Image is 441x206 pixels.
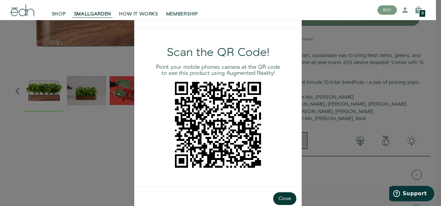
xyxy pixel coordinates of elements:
button: BUY [377,5,397,15]
span: 0 [421,12,424,15]
span: SHOP [52,11,66,17]
span: MEMBERSHIP [166,11,198,17]
span: HOW IT WORKS [119,11,158,17]
iframe: Opens a widget where you can find more information [389,186,434,203]
button: Close [273,192,296,205]
h4: Point your mobile phones camera at the QR code to see this product using Augmented Reality! [153,64,283,76]
h1: Scan the QR Code! [153,47,283,59]
a: SHOP [48,3,70,17]
a: SMALLGARDEN [70,3,115,17]
span: SMALLGARDEN [74,11,111,17]
div: https://www.edntech.com/products/smallgarden?activate_ar [153,82,283,168]
a: MEMBERSHIP [162,3,202,17]
img: wleUOcAAAAGSURBVAMAeNb4uxE7qy4AAAAASUVORK5CYII= [175,82,261,168]
a: HOW IT WORKS [115,3,162,17]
